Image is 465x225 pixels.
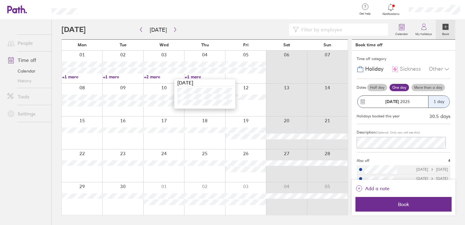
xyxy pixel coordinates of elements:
[355,42,383,47] div: Book time off
[78,42,87,47] span: Mon
[299,24,385,35] input: Filter by employee
[323,42,331,47] span: Sun
[390,84,409,91] label: One day
[159,42,169,47] span: Wed
[2,91,51,103] a: Tools
[376,130,420,134] span: (Optional. Only you will see this)
[2,76,51,86] a: History
[2,54,51,66] a: Time off
[436,20,455,39] a: Book
[365,184,390,193] span: Add a note
[385,99,399,104] strong: [DATE]
[174,79,235,86] div: [DATE]
[103,74,143,80] a: +1 more
[355,184,390,193] button: Add a note
[367,84,387,91] label: Half day
[385,99,410,104] span: 2025
[416,167,448,172] div: [DATE] [DATE]
[2,108,51,120] a: Settings
[392,30,412,36] label: Calendar
[2,37,51,49] a: People
[448,159,450,163] span: 4
[381,12,401,16] span: Notifications
[185,74,225,80] a: +1 more
[360,202,447,207] span: Book
[62,74,102,80] a: +1 more
[439,30,453,36] label: Book
[357,114,400,118] div: Holidays booked this year
[145,25,172,35] button: [DATE]
[381,3,401,16] a: Notifications
[412,30,436,36] label: My holidays
[365,66,383,72] span: Holiday
[120,42,127,47] span: Tue
[144,74,184,80] a: +2 more
[357,54,450,63] div: Time off category
[2,66,51,76] a: Calendar
[201,42,209,47] span: Thu
[429,63,450,75] div: Other
[400,66,421,72] span: Sickness
[243,42,249,47] span: Fri
[355,197,452,212] button: Book
[357,85,366,90] span: Dates
[357,130,376,134] span: Description
[412,20,436,39] a: My holidays
[428,96,449,108] div: 1 day
[392,20,412,39] a: Calendar
[357,92,450,111] button: [DATE] 20251 day
[411,84,445,91] label: More than a day
[357,159,369,163] span: Also off
[416,177,448,181] div: [DATE] [DATE]
[355,12,375,16] span: Get help
[283,42,290,47] span: Sat
[429,113,450,119] div: 30.5 days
